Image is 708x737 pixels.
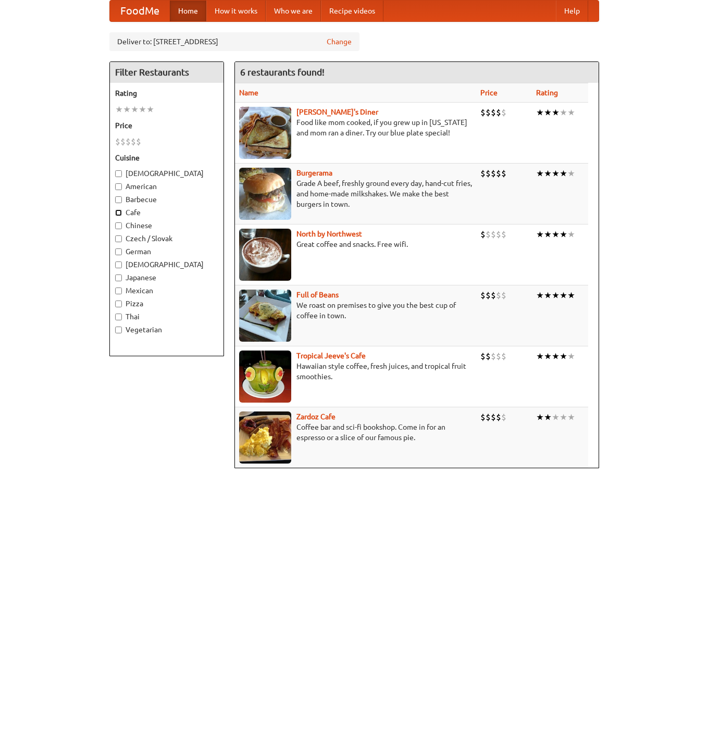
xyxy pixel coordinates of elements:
[239,178,472,209] p: Grade A beef, freshly ground every day, hand-cut fries, and home-made milkshakes. We make the bes...
[544,411,552,423] li: ★
[115,222,122,229] input: Chinese
[491,351,496,362] li: $
[139,104,146,115] li: ★
[536,290,544,301] li: ★
[115,235,122,242] input: Czech / Slovak
[115,248,122,255] input: German
[115,246,218,257] label: German
[123,104,131,115] li: ★
[560,229,567,240] li: ★
[109,32,359,51] div: Deliver to: [STREET_ADDRESS]
[552,168,560,179] li: ★
[552,107,560,118] li: ★
[115,168,218,179] label: [DEMOGRAPHIC_DATA]
[501,107,506,118] li: $
[136,136,141,147] li: $
[296,108,378,116] a: [PERSON_NAME]'s Diner
[115,88,218,98] h5: Rating
[536,411,544,423] li: ★
[146,104,154,115] li: ★
[115,311,218,322] label: Thai
[115,233,218,244] label: Czech / Slovak
[491,107,496,118] li: $
[239,411,291,464] img: zardoz.jpg
[115,314,122,320] input: Thai
[567,351,575,362] li: ★
[536,89,558,97] a: Rating
[115,207,218,218] label: Cafe
[491,168,496,179] li: $
[501,290,506,301] li: $
[567,290,575,301] li: ★
[496,107,501,118] li: $
[496,411,501,423] li: $
[296,230,362,238] a: North by Northwest
[296,413,336,421] b: Zardoz Cafe
[131,136,136,147] li: $
[115,301,122,307] input: Pizza
[239,351,291,403] img: jeeves.jpg
[239,89,258,97] a: Name
[552,411,560,423] li: ★
[480,411,486,423] li: $
[496,290,501,301] li: $
[552,229,560,240] li: ★
[115,104,123,115] li: ★
[206,1,266,21] a: How it works
[115,196,122,203] input: Barbecue
[496,351,501,362] li: $
[567,107,575,118] li: ★
[480,107,486,118] li: $
[501,411,506,423] li: $
[544,107,552,118] li: ★
[266,1,321,21] a: Who we are
[480,168,486,179] li: $
[552,290,560,301] li: ★
[239,229,291,281] img: north.jpg
[486,411,491,423] li: $
[501,351,506,362] li: $
[240,67,325,77] ng-pluralize: 6 restaurants found!
[115,298,218,309] label: Pizza
[296,169,332,177] a: Burgerama
[239,107,291,159] img: sallys.jpg
[491,229,496,240] li: $
[115,288,122,294] input: Mexican
[110,1,170,21] a: FoodMe
[496,168,501,179] li: $
[560,168,567,179] li: ★
[115,120,218,131] h5: Price
[480,290,486,301] li: $
[560,107,567,118] li: ★
[560,351,567,362] li: ★
[115,324,218,335] label: Vegetarian
[115,272,218,283] label: Japanese
[560,411,567,423] li: ★
[496,229,501,240] li: $
[486,229,491,240] li: $
[239,168,291,220] img: burgerama.jpg
[296,291,339,299] a: Full of Beans
[544,351,552,362] li: ★
[544,290,552,301] li: ★
[115,285,218,296] label: Mexican
[296,352,366,360] a: Tropical Jeeve's Cafe
[321,1,383,21] a: Recipe videos
[110,62,223,83] h4: Filter Restaurants
[536,107,544,118] li: ★
[480,351,486,362] li: $
[327,36,352,47] a: Change
[486,351,491,362] li: $
[486,168,491,179] li: $
[544,168,552,179] li: ★
[126,136,131,147] li: $
[480,89,498,97] a: Price
[239,300,472,321] p: We roast on premises to give you the best cup of coffee in town.
[120,136,126,147] li: $
[115,259,218,270] label: [DEMOGRAPHIC_DATA]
